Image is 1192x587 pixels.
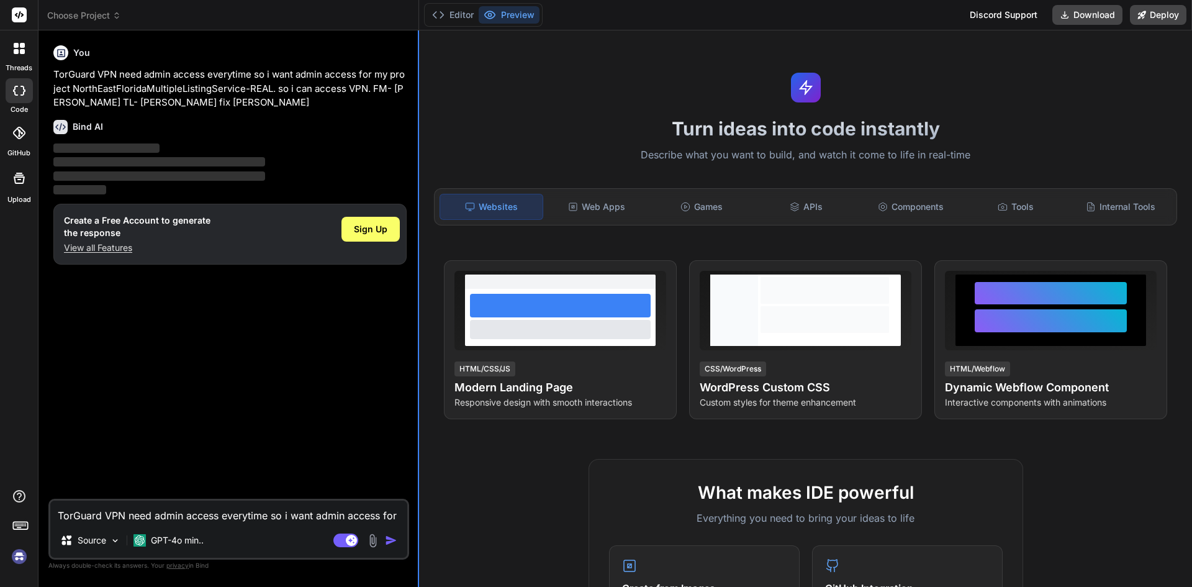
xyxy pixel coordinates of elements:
h4: WordPress Custom CSS [700,379,911,396]
h6: You [73,47,90,59]
span: ‌ [53,143,160,153]
span: Choose Project [47,9,121,22]
div: HTML/CSS/JS [454,362,515,376]
h1: Create a Free Account to generate the response [64,214,210,239]
div: Games [651,194,753,220]
p: Responsive design with smooth interactions [454,396,666,409]
span: Sign Up [354,223,387,235]
div: Web Apps [546,194,648,220]
p: Source [78,534,106,547]
p: TorGuard VPN need admin access everytime so i want admin access for my project NorthEastFloridaMu... [53,68,407,110]
button: Editor [427,6,479,24]
h6: Bind AI [73,121,103,133]
button: Download [1052,5,1122,25]
div: APIs [755,194,857,220]
div: Internal Tools [1069,194,1172,220]
img: attachment [366,534,380,548]
span: privacy [166,562,189,569]
img: GPT-4o mini [133,534,146,547]
h4: Dynamic Webflow Component [945,379,1157,396]
span: ‌ [53,157,265,166]
img: Pick Models [110,535,120,546]
p: Everything you need to bring your ideas to life [609,511,1003,526]
h4: Modern Landing Page [454,379,666,396]
h1: Turn ideas into code instantly [427,117,1185,140]
span: ‌ [53,185,106,194]
div: CSS/WordPress [700,362,766,376]
label: GitHub [7,148,30,158]
div: Components [860,194,962,220]
p: GPT-4o min.. [151,534,204,547]
div: Discord Support [962,5,1045,25]
p: Interactive components with animations [945,396,1157,409]
label: Upload [7,194,31,205]
p: View all Features [64,242,210,254]
button: Preview [479,6,540,24]
label: code [11,104,28,115]
img: signin [9,546,30,567]
div: Websites [440,194,543,220]
p: Custom styles for theme enhancement [700,396,911,409]
p: Always double-check its answers. Your in Bind [48,560,409,571]
span: ‌ [53,171,265,181]
label: threads [6,63,32,73]
p: Describe what you want to build, and watch it come to life in real-time [427,147,1185,163]
div: HTML/Webflow [945,362,1010,376]
img: icon [385,534,397,547]
h2: What makes IDE powerful [609,480,1003,506]
button: Deploy [1130,5,1186,25]
div: Tools [965,194,1067,220]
